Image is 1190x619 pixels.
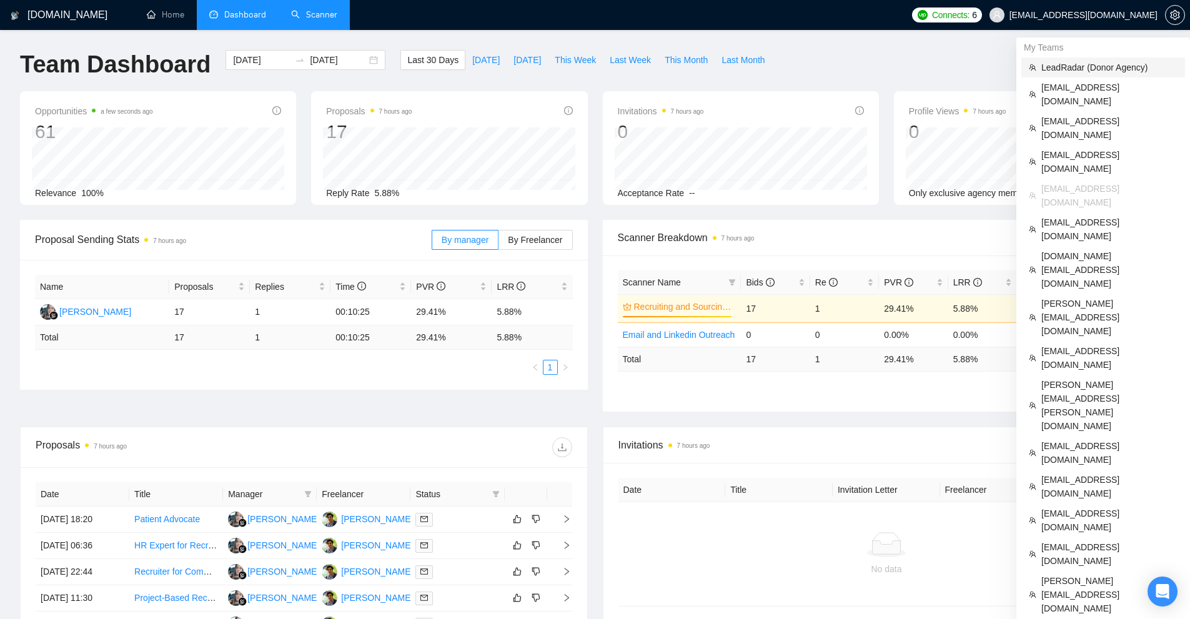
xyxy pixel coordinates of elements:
[147,9,184,20] a: homeHome
[1148,577,1178,607] div: Open Intercom Messenger
[562,364,569,371] span: right
[437,282,445,290] span: info-circle
[322,566,413,576] a: DM[PERSON_NAME]
[247,538,319,552] div: [PERSON_NAME]
[507,50,548,70] button: [DATE]
[510,512,525,527] button: like
[295,55,305,65] span: swap-right
[1041,540,1178,568] span: [EMAIL_ADDRESS][DOMAIN_NAME]
[715,50,771,70] button: Last Month
[304,490,312,498] span: filter
[81,188,104,198] span: 100%
[357,282,366,290] span: info-circle
[326,120,412,144] div: 17
[623,302,632,311] span: crown
[1165,5,1185,25] button: setting
[326,104,412,119] span: Proposals
[1029,354,1036,362] span: team
[879,294,948,322] td: 29.41%
[153,237,186,244] time: 7 hours ago
[513,540,522,550] span: like
[993,11,1001,19] span: user
[238,518,247,527] img: gigradar-bm.png
[238,597,247,606] img: gigradar-bm.png
[618,120,704,144] div: 0
[623,330,735,340] a: Email and Linkedin Outreach
[552,567,571,576] span: right
[36,533,129,559] td: [DATE] 06:36
[295,55,305,65] span: to
[129,585,223,612] td: Project-Based Recruiter (US-Based)
[677,442,710,449] time: 7 hours ago
[492,325,572,350] td: 5.88 %
[1041,61,1178,74] span: LeadRadar (Donor Agency)
[932,8,969,22] span: Connects:
[472,53,500,67] span: [DATE]
[247,565,319,578] div: [PERSON_NAME]
[532,593,540,603] span: dislike
[1041,439,1178,467] span: [EMAIL_ADDRESS][DOMAIN_NAME]
[1041,215,1178,243] span: [EMAIL_ADDRESS][DOMAIN_NAME]
[134,593,275,603] a: Project-Based Recruiter (US-Based)
[272,106,281,115] span: info-circle
[973,278,982,287] span: info-circle
[407,53,459,67] span: Last 30 Days
[492,299,572,325] td: 5.88%
[1029,517,1036,524] span: team
[528,360,543,375] button: left
[129,559,223,585] td: Recruiter for Commission-based Sales Representative
[238,571,247,580] img: gigradar-bm.png
[36,507,129,533] td: [DATE] 18:20
[517,282,525,290] span: info-circle
[905,278,913,287] span: info-circle
[558,360,573,375] li: Next Page
[721,235,755,242] time: 7 hours ago
[341,591,413,605] div: [PERSON_NAME]
[134,514,200,524] a: Patient Advocate
[228,540,319,550] a: MC[PERSON_NAME]
[247,591,319,605] div: [PERSON_NAME]
[552,437,572,457] button: download
[223,482,317,507] th: Manager
[497,282,525,292] span: LRR
[442,235,488,245] span: By manager
[1029,314,1036,321] span: team
[510,590,525,605] button: like
[528,360,543,375] li: Previous Page
[129,533,223,559] td: HR Expert for Recruitment
[618,188,685,198] span: Acceptance Rate
[726,273,738,292] span: filter
[1041,249,1178,290] span: [DOMAIN_NAME][EMAIL_ADDRESS][DOMAIN_NAME]
[766,278,775,287] span: info-circle
[238,545,247,553] img: gigradar-bm.png
[948,294,1017,322] td: 5.88%
[513,514,522,524] span: like
[255,280,316,294] span: Replies
[1029,225,1036,233] span: team
[510,538,525,553] button: like
[618,104,704,119] span: Invitations
[552,515,571,523] span: right
[492,490,500,498] span: filter
[741,294,810,322] td: 17
[528,512,543,527] button: dislike
[400,50,465,70] button: Last 30 Days
[228,592,319,602] a: MC[PERSON_NAME]
[671,108,704,115] time: 7 hours ago
[884,277,913,287] span: PVR
[1016,37,1190,57] div: My Teams
[909,188,1035,198] span: Only exclusive agency members
[741,347,810,371] td: 17
[228,564,244,580] img: MC
[558,360,573,375] button: right
[810,322,879,347] td: 0
[953,277,982,287] span: LRR
[341,538,413,552] div: [PERSON_NAME]
[322,540,413,550] a: DM[PERSON_NAME]
[322,592,413,602] a: DM[PERSON_NAME]
[510,564,525,579] button: like
[528,564,543,579] button: dislike
[322,590,337,606] img: DM
[918,10,928,20] img: upwork-logo.png
[658,50,715,70] button: This Month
